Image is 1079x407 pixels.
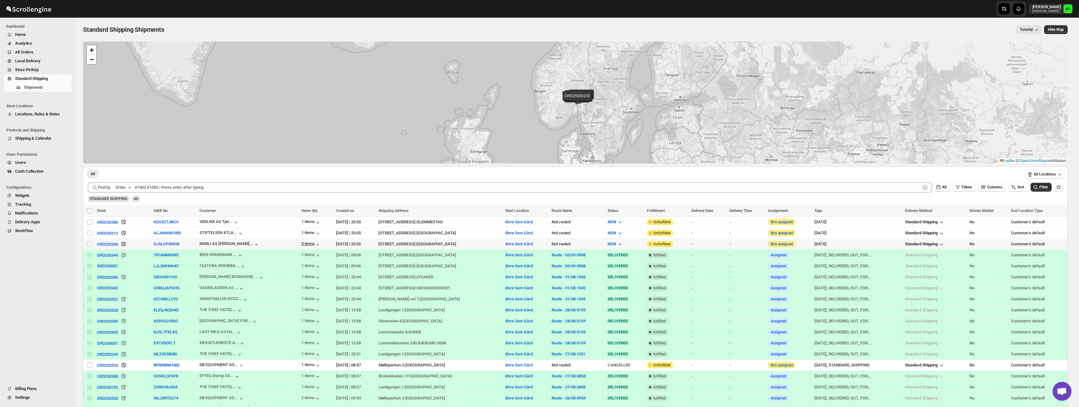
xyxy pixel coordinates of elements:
img: Marker [574,96,584,103]
button: 6ZC0MLLCV2 [154,297,178,301]
button: LJL2MHNH4Y [154,264,179,268]
button: Øvre Sem Gård [505,385,533,389]
button: Not assigned [771,231,793,235]
button: Assigned [771,385,786,389]
span: Tags [814,209,822,213]
span: Shipping Address [379,209,408,213]
button: CULTURA SPAREBA... [200,263,246,270]
span: Drivers Market [969,209,994,213]
div: BIEN SPAREBANK ... [200,252,237,257]
button: WorkFlow [4,226,72,235]
button: Sort [1009,183,1028,192]
div: ORD250308 [97,374,118,379]
div: 1 items [301,230,321,237]
span: All Orders [15,50,33,54]
button: 1 items [301,373,321,380]
div: MESSETJENESTE A... [200,340,239,345]
button: ORD250312 [97,230,118,236]
span: NEW [608,220,616,224]
button: Øvre Sem Gård [505,220,533,224]
button: OUMILQF4YK [154,374,178,378]
button: Øvre Sem Gård [505,242,533,246]
span: Dashboard [6,24,72,29]
span: Delivery Method [905,209,932,213]
button: Route - 31/08-1045 [552,275,586,279]
div: SLEMMESTAD [417,219,443,225]
button: Route - 31/08-1045 [552,286,586,290]
button: NEW [604,239,627,249]
button: Øvre Sem Gård [505,253,533,257]
button: NEW [604,217,627,227]
button: Analytics [4,39,72,48]
button: Tutorial [1016,25,1042,34]
div: 1 items [301,307,321,314]
button: Filters [953,183,976,192]
button: [GEOGRAPHIC_DATA] FOR... [200,318,258,325]
button: Route - 28/08-0159 [552,341,586,345]
button: ORD250320 [97,395,118,401]
div: VASKELADDEN AS ... [200,285,238,290]
button: Route - 27/08-0858 [552,374,586,378]
span: Assignment [768,209,788,213]
button: BFQOB0A1QQ [154,363,179,367]
button: ORD250328 [97,307,118,313]
button: Delivery Apps [4,218,72,226]
button: Assigned [771,253,786,257]
span: WorkFlow [15,228,33,233]
button: MLZ0X5BI88 [154,352,177,356]
div: 2 items [301,395,321,402]
button: Øvre Sem Gård [505,319,533,323]
span: Fulfillment [647,209,665,213]
button: 5 items [301,241,321,248]
span: Cash Collection [15,169,43,174]
img: Marker [572,95,582,102]
span: Filters [962,185,972,189]
div: ORD250328 [97,308,118,313]
p: [PERSON_NAME] [1032,9,1061,13]
button: Øvre Sem Gård [505,352,533,356]
img: Marker [576,95,586,102]
span: Users Permissions [6,152,72,157]
button: ORD250001 [97,340,118,346]
button: Columns [978,183,1006,192]
button: Assigned [771,286,786,290]
button: 56L2WYDQ74 [154,396,178,400]
span: | [1016,159,1017,163]
div: | [379,230,502,236]
button: EPTEC Energi AS... [200,373,240,380]
button: 1 items [301,285,321,292]
a: Open chat [1053,382,1071,401]
div: [PERSON_NAME] BIOMARINE ... [200,274,258,279]
span: Standard Shipping [15,76,48,81]
span: Sort [1017,185,1024,189]
button: Home [4,30,72,39]
button: Z0W6V8J004 [154,385,177,389]
button: 1 items [301,384,321,391]
button: Route - 26/08-0934 [552,396,586,400]
button: Øvre Sem Gård [505,275,533,279]
span: Created on [336,209,354,213]
span: Route Name [552,209,572,213]
div: THE THIEF HOTEL... [200,384,236,389]
button: 1 items [301,252,321,259]
span: NEW [608,242,616,246]
button: ORD250308 [97,373,118,379]
button: U0RQJAPUH5 [154,286,179,290]
button: Assigned [771,396,786,400]
div: [GEOGRAPHIC_DATA] [417,230,456,236]
span: Delivery Date [691,209,713,213]
div: 1 items [301,340,321,347]
span: Start Location [505,209,529,213]
span: Billing Plans [15,386,37,391]
span: All [942,185,947,189]
button: GJ5LUP5NXW [154,242,179,246]
span: AWB No. [154,209,169,213]
button: STIFTELSEN ATLA... [200,230,244,237]
span: Standard Shipping [905,231,938,235]
span: Unfulfilled [653,220,671,225]
span: Shipping & Calendar [15,136,52,141]
button: Route - 27/08-0858 [552,385,586,389]
div: Customer's default [1011,219,1064,225]
div: [STREET_ADDRESS] [379,219,415,225]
